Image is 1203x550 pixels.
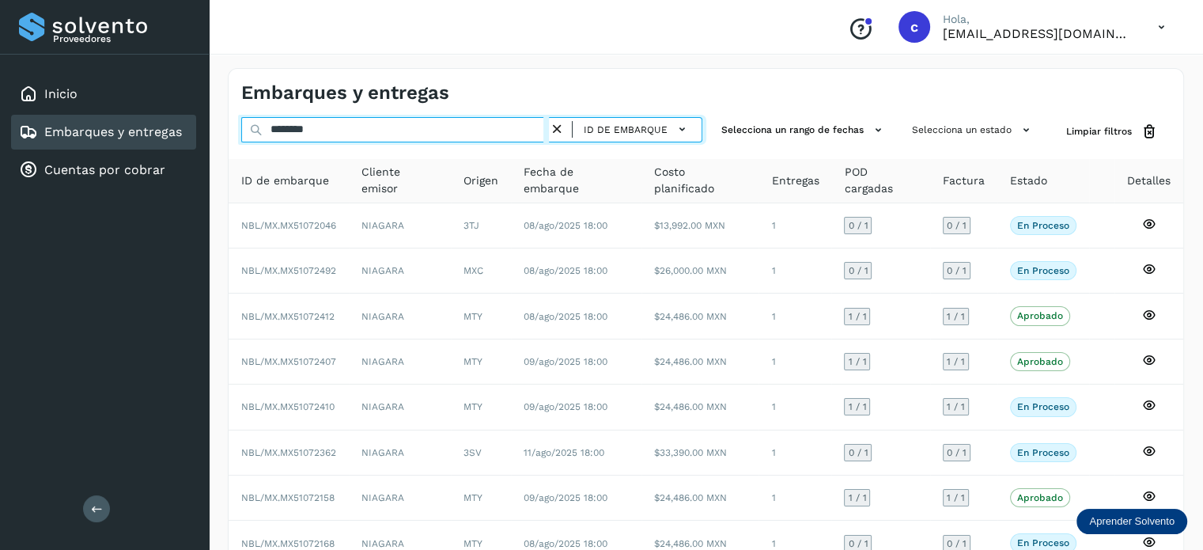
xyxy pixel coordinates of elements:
span: Limpiar filtros [1066,124,1132,138]
td: NIAGARA [349,385,451,430]
span: Origen [463,173,498,189]
td: 1 [758,431,831,476]
span: NBL/MX.MX51072410 [241,401,335,412]
td: MTY [451,476,511,521]
span: Costo planificado [654,164,747,197]
td: $24,486.00 MXN [641,294,759,339]
span: 09/ago/2025 18:00 [524,356,607,367]
p: En proceso [1017,220,1069,231]
span: 1 / 1 [947,312,965,321]
p: Proveedores [53,33,190,44]
div: Aprender Solvento [1076,509,1187,534]
span: Estado [1010,173,1047,189]
p: En proceso [1017,537,1069,548]
td: $24,486.00 MXN [641,339,759,385]
div: Embarques y entregas [11,115,196,150]
p: Aprobado [1017,310,1063,321]
td: 1 [758,294,831,339]
td: NIAGARA [349,248,451,294]
span: NBL/MX.MX51072407 [241,356,336,367]
span: 08/ago/2025 18:00 [524,311,607,322]
span: NBL/MX.MX51072362 [241,447,336,458]
td: $13,992.00 MXN [641,203,759,248]
h4: Embarques y entregas [241,82,449,104]
a: Inicio [44,86,78,101]
td: $24,486.00 MXN [641,385,759,430]
span: 0 / 1 [947,539,967,548]
span: NBL/MX.MX51072046 [241,220,336,231]
span: 1 / 1 [848,357,866,366]
span: 09/ago/2025 18:00 [524,492,607,503]
span: Detalles [1127,173,1171,189]
td: 1 [758,339,831,385]
td: 1 [758,203,831,248]
span: 1 / 1 [947,357,965,366]
td: 1 [758,385,831,430]
span: 1 / 1 [848,312,866,321]
span: 0 / 1 [947,448,967,457]
p: Aprobado [1017,492,1063,503]
button: Selecciona un estado [906,117,1041,143]
td: MTY [451,294,511,339]
span: 09/ago/2025 18:00 [524,401,607,412]
span: Fecha de embarque [524,164,629,197]
a: Cuentas por cobrar [44,162,165,177]
p: cuentasespeciales8_met@castores.com.mx [943,26,1133,41]
td: NIAGARA [349,294,451,339]
span: 0 / 1 [848,221,868,230]
span: 1 / 1 [848,402,866,412]
span: NBL/MX.MX51072158 [241,492,335,503]
td: MXC [451,248,511,294]
td: MTY [451,385,511,430]
td: $26,000.00 MXN [641,248,759,294]
div: Inicio [11,77,196,112]
td: 1 [758,476,831,521]
span: 0 / 1 [848,539,868,548]
span: 1 / 1 [947,493,965,503]
p: Hola, [943,13,1133,26]
span: 08/ago/2025 18:00 [524,265,607,276]
span: Entregas [771,173,819,189]
span: 08/ago/2025 18:00 [524,220,607,231]
p: Aprender Solvento [1089,515,1175,528]
span: Cliente emisor [361,164,438,197]
p: En proceso [1017,265,1069,276]
span: POD cargadas [844,164,917,197]
button: Selecciona un rango de fechas [715,117,893,143]
div: Cuentas por cobrar [11,153,196,188]
span: 0 / 1 [947,266,967,275]
td: NIAGARA [349,203,451,248]
span: 11/ago/2025 18:00 [524,447,604,458]
td: NIAGARA [349,431,451,476]
td: MTY [451,339,511,385]
span: 0 / 1 [848,448,868,457]
span: NBL/MX.MX51072492 [241,265,336,276]
span: 1 / 1 [848,493,866,503]
span: Factura [943,173,985,189]
p: En proceso [1017,401,1069,412]
td: $24,486.00 MXN [641,476,759,521]
span: ID de embarque [241,173,329,189]
td: $33,390.00 MXN [641,431,759,476]
span: 0 / 1 [947,221,967,230]
span: 0 / 1 [848,266,868,275]
p: Aprobado [1017,356,1063,367]
td: 1 [758,248,831,294]
span: NBL/MX.MX51072168 [241,538,335,549]
span: 1 / 1 [947,402,965,412]
td: 3SV [451,431,511,476]
span: ID de embarque [584,123,668,137]
a: Embarques y entregas [44,124,182,139]
p: En proceso [1017,447,1069,458]
td: NIAGARA [349,476,451,521]
span: 08/ago/2025 18:00 [524,538,607,549]
span: NBL/MX.MX51072412 [241,311,335,322]
td: NIAGARA [349,339,451,385]
td: 3TJ [451,203,511,248]
button: ID de embarque [579,118,695,141]
button: Limpiar filtros [1054,117,1171,146]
